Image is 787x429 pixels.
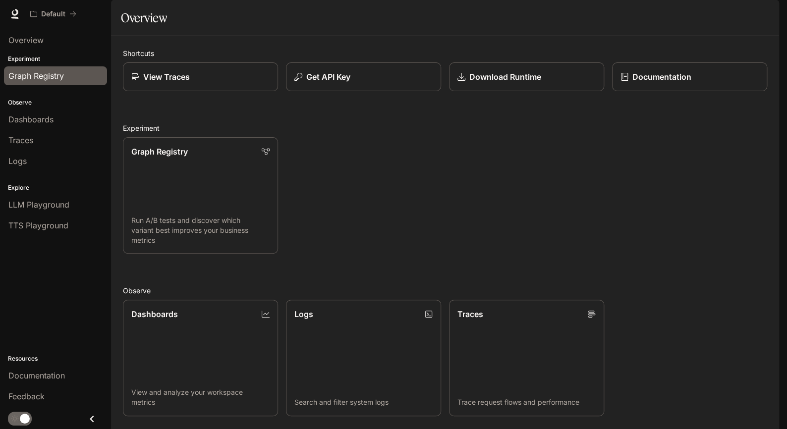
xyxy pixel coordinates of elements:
[457,308,483,320] p: Traces
[123,300,278,416] a: DashboardsView and analyze your workspace metrics
[123,123,767,133] h2: Experiment
[123,62,278,91] a: View Traces
[41,10,65,18] p: Default
[457,397,596,407] p: Trace request flows and performance
[123,285,767,296] h2: Observe
[612,62,767,91] a: Documentation
[131,387,270,407] p: View and analyze your workspace metrics
[131,146,188,158] p: Graph Registry
[632,71,691,83] p: Documentation
[286,62,441,91] button: Get API Key
[131,308,178,320] p: Dashboards
[143,71,190,83] p: View Traces
[469,71,541,83] p: Download Runtime
[449,300,604,416] a: TracesTrace request flows and performance
[26,4,81,24] button: All workspaces
[123,48,767,58] h2: Shortcuts
[131,215,270,245] p: Run A/B tests and discover which variant best improves your business metrics
[286,300,441,416] a: LogsSearch and filter system logs
[306,71,350,83] p: Get API Key
[121,8,167,28] h1: Overview
[449,62,604,91] a: Download Runtime
[123,137,278,254] a: Graph RegistryRun A/B tests and discover which variant best improves your business metrics
[294,397,433,407] p: Search and filter system logs
[294,308,313,320] p: Logs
